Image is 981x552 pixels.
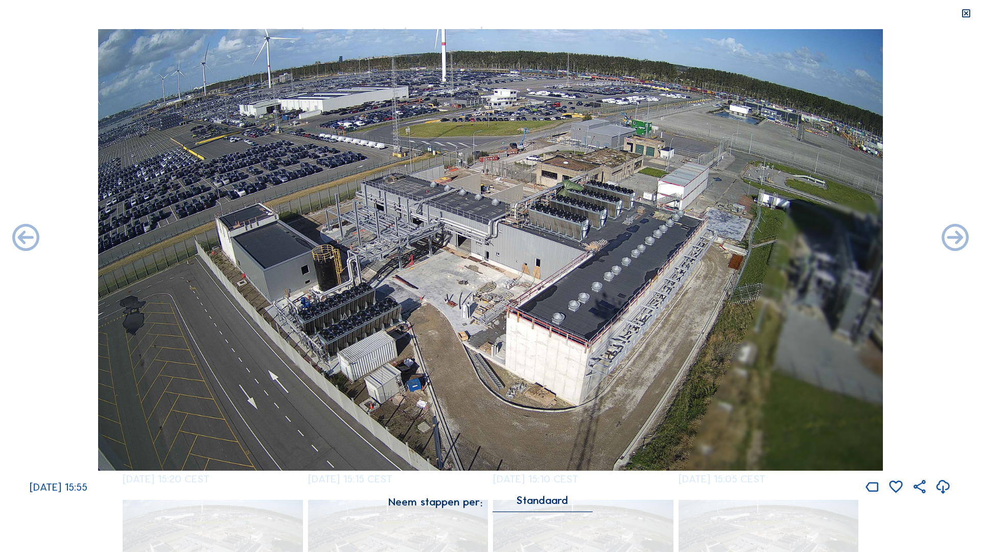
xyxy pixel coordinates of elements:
[493,496,593,512] div: Standaard
[517,496,568,505] div: Standaard
[98,29,883,471] img: Image
[939,222,971,255] i: Back
[30,480,87,494] span: [DATE] 15:55
[10,222,42,255] i: Forward
[388,497,482,508] div: Neem stappen per:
